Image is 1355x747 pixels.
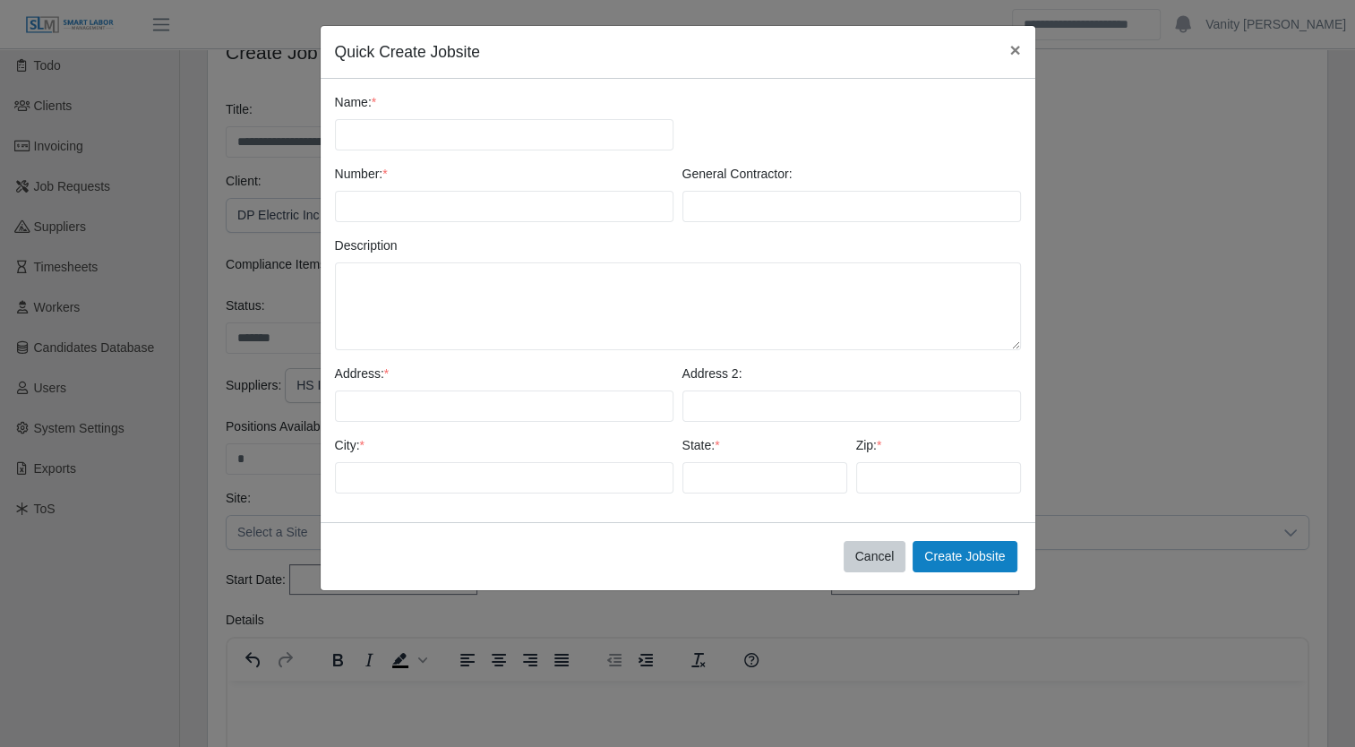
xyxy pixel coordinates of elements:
label: Name: [335,93,377,112]
label: City: [335,436,364,455]
label: General Contractor: [682,165,793,184]
body: To enrich screen reader interactions, please activate Accessibility in Grammarly extension settings [14,14,1066,34]
label: Address: [335,365,390,383]
button: Create Jobsite [913,541,1016,572]
button: × [995,26,1034,73]
button: Cancel [844,541,906,572]
label: Address 2: [682,365,742,383]
label: State: [682,436,720,455]
body: Rich Text Area. Press ALT-0 for help. [14,14,1066,134]
label: Number: [335,165,388,184]
span: × [1009,39,1020,60]
label: Description [335,236,398,255]
label: Zip: [856,436,882,455]
h5: Quick Create Jobsite [335,40,480,64]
